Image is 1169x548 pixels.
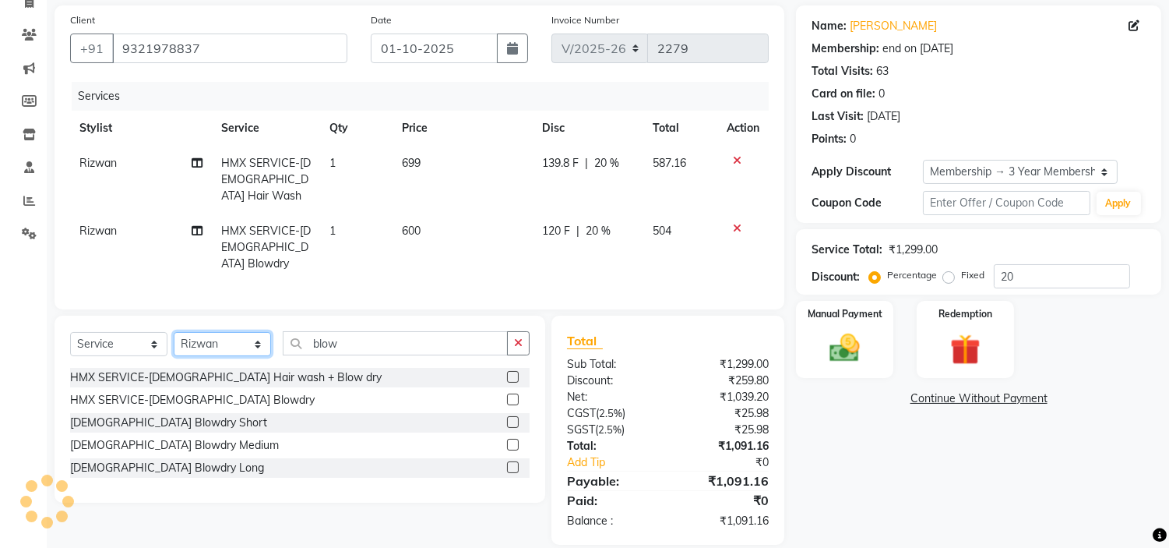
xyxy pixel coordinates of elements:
button: +91 [70,34,114,63]
div: ₹0 [668,491,781,510]
div: ₹25.98 [668,405,781,422]
a: Continue Without Payment [799,391,1158,407]
div: Payable: [555,472,668,490]
div: ₹1,299.00 [668,356,781,373]
div: Name: [812,18,847,34]
div: Balance : [555,513,668,529]
a: [PERSON_NAME] [850,18,937,34]
div: end on [DATE] [882,41,953,57]
div: Paid: [555,491,668,510]
div: Net: [555,389,668,405]
span: HMX SERVICE-[DEMOGRAPHIC_DATA] Hair Wash [221,156,311,203]
input: Enter Offer / Coupon Code [923,191,1090,215]
label: Redemption [938,307,992,321]
div: [DEMOGRAPHIC_DATA] Blowdry Long [70,460,264,476]
div: ₹1,091.16 [668,438,781,454]
div: 0 [879,86,885,102]
div: ₹1,091.16 [668,513,781,529]
div: Last Visit: [812,108,864,125]
div: ( ) [555,422,668,438]
th: Qty [320,111,393,146]
div: Coupon Code [812,195,923,211]
div: ₹1,299.00 [889,242,938,258]
div: [DATE] [867,108,900,125]
div: HMX SERVICE-[DEMOGRAPHIC_DATA] Hair wash + Blow dry [70,369,382,386]
div: ₹1,091.16 [668,472,781,490]
div: HMX SERVICE-[DEMOGRAPHIC_DATA] Blowdry [70,392,315,408]
div: 0 [850,131,856,147]
span: HMX SERVICE-[DEMOGRAPHIC_DATA] Blowdry [221,224,311,270]
div: Discount: [555,373,668,389]
span: 2.5% [598,423,621,436]
div: Sub Total: [555,356,668,373]
span: 699 [402,156,421,170]
div: Apply Discount [812,164,923,180]
span: 139.8 F [542,155,579,171]
div: Card on file: [812,86,875,102]
label: Invoice Number [551,13,619,27]
div: Membership: [812,41,879,57]
div: 63 [876,63,889,80]
th: Stylist [70,111,212,146]
img: _gift.svg [941,331,990,369]
a: Add Tip [555,454,687,471]
th: Price [393,111,533,146]
input: Search by Name/Mobile/Email/Code [112,34,347,63]
label: Fixed [961,268,984,282]
label: Manual Payment [808,307,882,321]
span: Rizwan [79,224,117,238]
span: 1 [329,156,336,170]
th: Total [643,111,717,146]
label: Client [70,13,95,27]
span: Rizwan [79,156,117,170]
div: Service Total: [812,242,882,258]
div: ₹259.80 [668,373,781,389]
span: | [576,223,579,239]
div: ₹1,039.20 [668,389,781,405]
span: | [585,155,588,171]
input: Search or Scan [283,331,508,355]
span: 20 % [586,223,611,239]
label: Date [371,13,392,27]
span: 600 [402,224,421,238]
div: [DEMOGRAPHIC_DATA] Blowdry Short [70,415,267,431]
th: Service [212,111,320,146]
span: 587.16 [653,156,686,170]
div: [DEMOGRAPHIC_DATA] Blowdry Medium [70,437,279,454]
th: Action [717,111,769,146]
div: Total: [555,438,668,454]
div: Services [72,82,780,111]
span: CGST [567,406,596,420]
div: Discount: [812,269,860,285]
div: Points: [812,131,847,147]
button: Apply [1097,192,1141,215]
span: 120 F [542,223,570,239]
th: Disc [533,111,643,146]
span: 2.5% [599,407,622,419]
img: _cash.svg [820,331,869,366]
div: ( ) [555,405,668,422]
label: Percentage [887,268,937,282]
span: 1 [329,224,336,238]
span: Total [567,333,603,349]
span: SGST [567,422,595,437]
span: 504 [653,224,671,238]
div: ₹0 [687,454,781,471]
div: Total Visits: [812,63,873,80]
div: ₹25.98 [668,422,781,438]
span: 20 % [594,155,619,171]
